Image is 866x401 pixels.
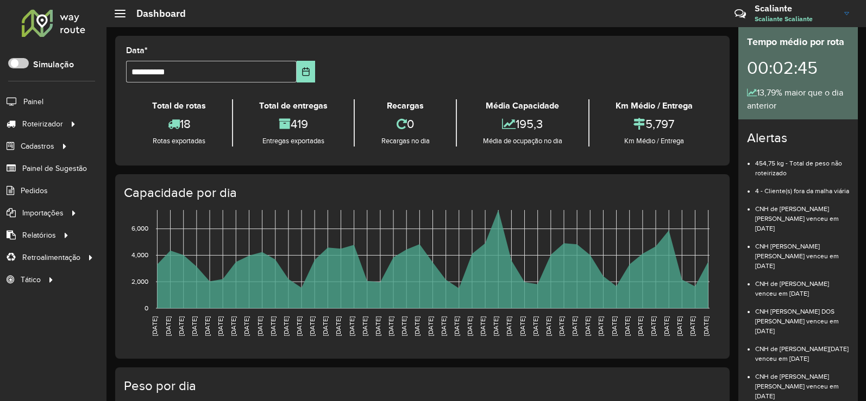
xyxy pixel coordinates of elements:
text: [DATE] [283,316,290,336]
text: [DATE] [650,316,657,336]
li: CNH de [PERSON_NAME] [PERSON_NAME] venceu em [DATE] [755,364,849,401]
text: [DATE] [597,316,604,336]
text: [DATE] [427,316,434,336]
div: Recargas no dia [357,136,453,147]
text: [DATE] [519,316,526,336]
text: [DATE] [296,316,303,336]
label: Data [126,44,148,57]
text: [DATE] [545,316,552,336]
text: [DATE] [440,316,447,336]
div: 0 [357,112,453,136]
li: CNH de [PERSON_NAME][DATE] venceu em [DATE] [755,336,849,364]
text: [DATE] [505,316,512,336]
div: Rotas exportadas [129,136,229,147]
span: Painel [23,96,43,107]
div: Média de ocupação no dia [460,136,586,147]
div: 13,79% maior que o dia anterior [747,86,849,112]
text: [DATE] [689,316,696,336]
span: Scaliante Scaliante [755,14,836,24]
div: Total de rotas [129,99,229,112]
text: [DATE] [611,316,618,336]
span: Cadastros [21,141,54,152]
text: [DATE] [637,316,644,336]
div: Total de entregas [236,99,351,112]
label: Simulação [33,58,74,71]
text: 6,000 [131,225,148,232]
text: [DATE] [348,316,355,336]
span: Retroalimentação [22,252,80,263]
text: [DATE] [453,316,460,336]
div: 5,797 [592,112,716,136]
li: CNH de [PERSON_NAME] venceu em [DATE] [755,271,849,298]
li: 454,75 kg - Total de peso não roteirizado [755,150,849,178]
h4: Peso por dia [124,378,719,394]
button: Choose Date [297,61,315,82]
span: Importações [22,207,64,219]
text: [DATE] [178,316,185,336]
div: Entregas exportadas [236,136,351,147]
text: [DATE] [309,316,316,336]
text: [DATE] [322,316,329,336]
text: [DATE] [256,316,263,336]
span: Relatórios [22,230,56,241]
text: [DATE] [269,316,277,336]
text: [DATE] [374,316,381,336]
text: [DATE] [492,316,499,336]
text: [DATE] [676,316,683,336]
h2: Dashboard [125,8,186,20]
text: [DATE] [217,316,224,336]
a: Contato Rápido [729,2,752,26]
text: [DATE] [400,316,407,336]
text: [DATE] [558,316,565,336]
text: [DATE] [466,316,473,336]
text: [DATE] [230,316,237,336]
text: [DATE] [165,316,172,336]
text: [DATE] [151,316,158,336]
text: [DATE] [361,316,368,336]
div: 419 [236,112,351,136]
span: Pedidos [21,185,48,196]
div: Km Médio / Entrega [592,136,716,147]
div: Média Capacidade [460,99,586,112]
text: [DATE] [387,316,394,336]
div: Tempo médio por rota [747,35,849,49]
span: Roteirizador [22,118,63,130]
text: [DATE] [702,316,710,336]
text: [DATE] [335,316,342,336]
div: 18 [129,112,229,136]
div: 195,3 [460,112,586,136]
li: 4 - Cliente(s) fora da malha viária [755,178,849,196]
text: [DATE] [584,316,591,336]
li: CNH [PERSON_NAME] [PERSON_NAME] venceu em [DATE] [755,233,849,271]
text: [DATE] [479,316,486,336]
text: 2,000 [131,278,148,285]
span: Tático [21,274,41,285]
text: [DATE] [204,316,211,336]
text: [DATE] [413,316,421,336]
span: Painel de Sugestão [22,163,87,174]
div: Km Médio / Entrega [592,99,716,112]
div: Recargas [357,99,453,112]
text: [DATE] [191,316,198,336]
li: CNH de [PERSON_NAME] [PERSON_NAME] venceu em [DATE] [755,196,849,233]
h4: Capacidade por dia [124,185,719,201]
text: 0 [145,304,148,311]
text: [DATE] [624,316,631,336]
h3: Scaliante [755,3,836,14]
text: [DATE] [571,316,578,336]
text: [DATE] [663,316,670,336]
h4: Alertas [747,130,849,146]
text: [DATE] [532,316,539,336]
text: [DATE] [243,316,250,336]
li: CNH [PERSON_NAME] DOS [PERSON_NAME] venceu em [DATE] [755,298,849,336]
div: 00:02:45 [747,49,849,86]
text: 4,000 [131,252,148,259]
